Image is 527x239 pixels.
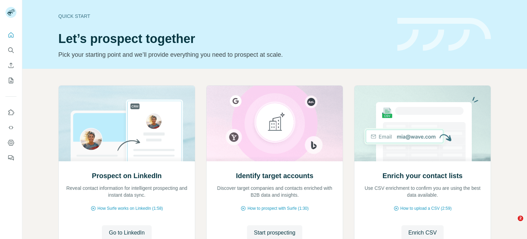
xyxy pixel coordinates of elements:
[408,229,437,237] span: Enrich CSV
[66,185,188,198] p: Reveal contact information for intelligent prospecting and instant data sync.
[97,205,163,211] span: How Surfe works on LinkedIn (1:58)
[5,137,16,149] button: Dashboard
[518,216,523,221] span: 2
[92,171,162,181] h2: Prospect on LinkedIn
[58,50,389,59] p: Pick your starting point and we’ll provide everything you need to prospect at scale.
[504,216,520,232] iframe: Intercom live chat
[58,32,389,46] h1: Let’s prospect together
[5,29,16,41] button: Quick start
[109,229,144,237] span: Go to LinkedIn
[5,152,16,164] button: Feedback
[383,171,462,181] h2: Enrich your contact lists
[397,18,491,51] img: banner
[5,106,16,119] button: Use Surfe on LinkedIn
[58,13,389,20] div: Quick start
[5,44,16,56] button: Search
[361,185,484,198] p: Use CSV enrichment to confirm you are using the best data available.
[247,205,308,211] span: How to prospect with Surfe (1:30)
[254,229,295,237] span: Start prospecting
[5,121,16,134] button: Use Surfe API
[236,171,314,181] h2: Identify target accounts
[58,86,195,161] img: Prospect on LinkedIn
[354,86,491,161] img: Enrich your contact lists
[5,74,16,87] button: My lists
[206,86,343,161] img: Identify target accounts
[213,185,336,198] p: Discover target companies and contacts enriched with B2B data and insights.
[5,59,16,72] button: Enrich CSV
[400,205,452,211] span: How to upload a CSV (2:59)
